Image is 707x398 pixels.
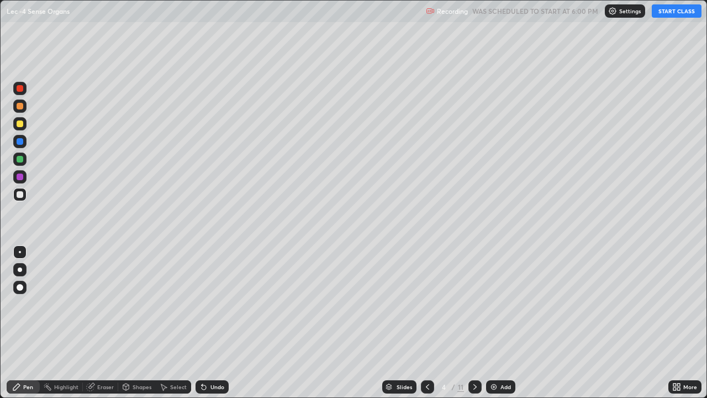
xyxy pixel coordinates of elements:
div: 11 [457,382,464,392]
div: Eraser [97,384,114,390]
img: add-slide-button [489,383,498,391]
button: START CLASS [652,4,701,18]
div: Shapes [133,384,151,390]
h5: WAS SCHEDULED TO START AT 6:00 PM [472,6,598,16]
div: Add [500,384,511,390]
div: More [683,384,697,390]
div: Slides [397,384,412,390]
div: Pen [23,384,33,390]
p: Lec -4 Sense Organs [7,7,70,15]
div: Select [170,384,187,390]
div: Highlight [54,384,78,390]
div: Undo [210,384,224,390]
p: Recording [437,7,468,15]
p: Settings [619,8,641,14]
div: / [452,384,455,390]
img: class-settings-icons [608,7,617,15]
img: recording.375f2c34.svg [426,7,435,15]
div: 4 [439,384,450,390]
